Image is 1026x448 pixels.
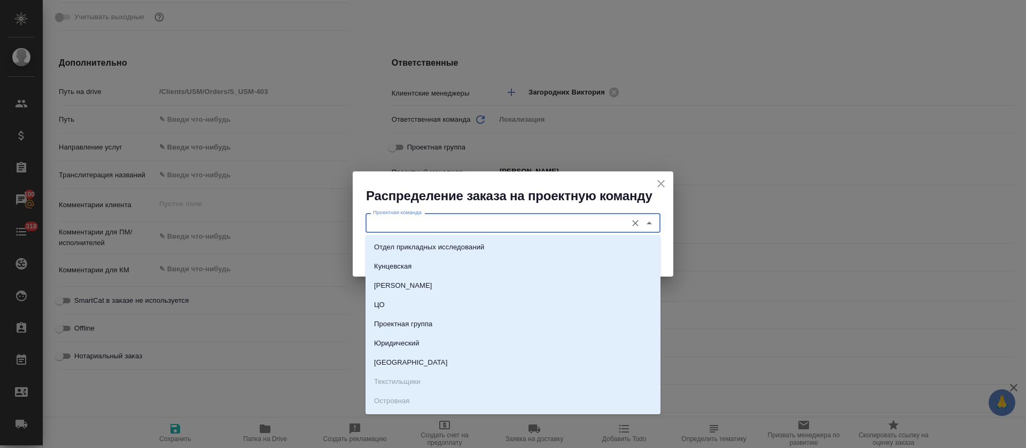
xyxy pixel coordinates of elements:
[374,242,484,253] p: Отдел прикладных исследований
[653,176,669,192] button: close
[374,319,432,329] p: Проектная группа
[374,357,447,368] p: [GEOGRAPHIC_DATA]
[374,300,385,310] p: ЦО
[374,280,432,291] p: [PERSON_NAME]
[374,338,419,349] p: Юридический
[628,216,643,231] button: Очистить
[366,187,673,205] h2: Распределение заказа на проектную команду
[642,216,657,231] button: Close
[374,261,412,272] p: Кунцевская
